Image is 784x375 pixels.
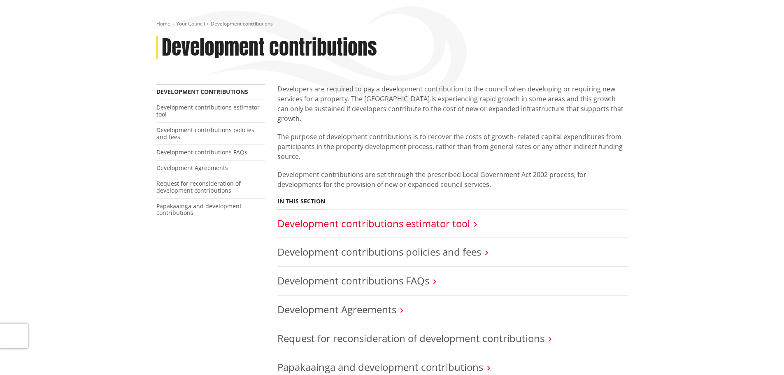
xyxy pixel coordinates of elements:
[156,164,228,172] a: Development Agreements
[156,103,260,118] a: Development contributions estimator tool
[277,303,396,316] a: Development Agreements
[277,245,481,259] a: Development contributions policies and fees
[277,198,325,205] h5: In this section
[277,360,483,374] a: Papakaainga and development contributions
[156,88,248,95] a: Development contributions
[277,84,628,123] p: Developers are required to pay a development contribution to the council when developing or requi...
[176,20,205,27] a: Your Council
[156,179,241,194] a: Request for reconsideration of development contributions
[277,331,544,345] a: Request for reconsideration of development contributions
[156,148,247,156] a: Development contributions FAQs
[162,36,377,60] h1: Development contributions
[156,126,254,141] a: Development contributions policies and fees
[156,21,628,28] nav: breadcrumb
[277,170,628,189] p: Development contributions are set through the prescribed Local Government Act 2002 process, for d...
[277,217,470,230] a: Development contributions estimator tool
[211,20,273,27] span: Development contributions
[277,274,429,287] a: Development contributions FAQs
[277,132,628,161] p: The purpose of development contributions is to recover the costs of growth- related capital expen...
[156,202,242,217] a: Papakaainga and development contributions
[156,20,170,27] a: Home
